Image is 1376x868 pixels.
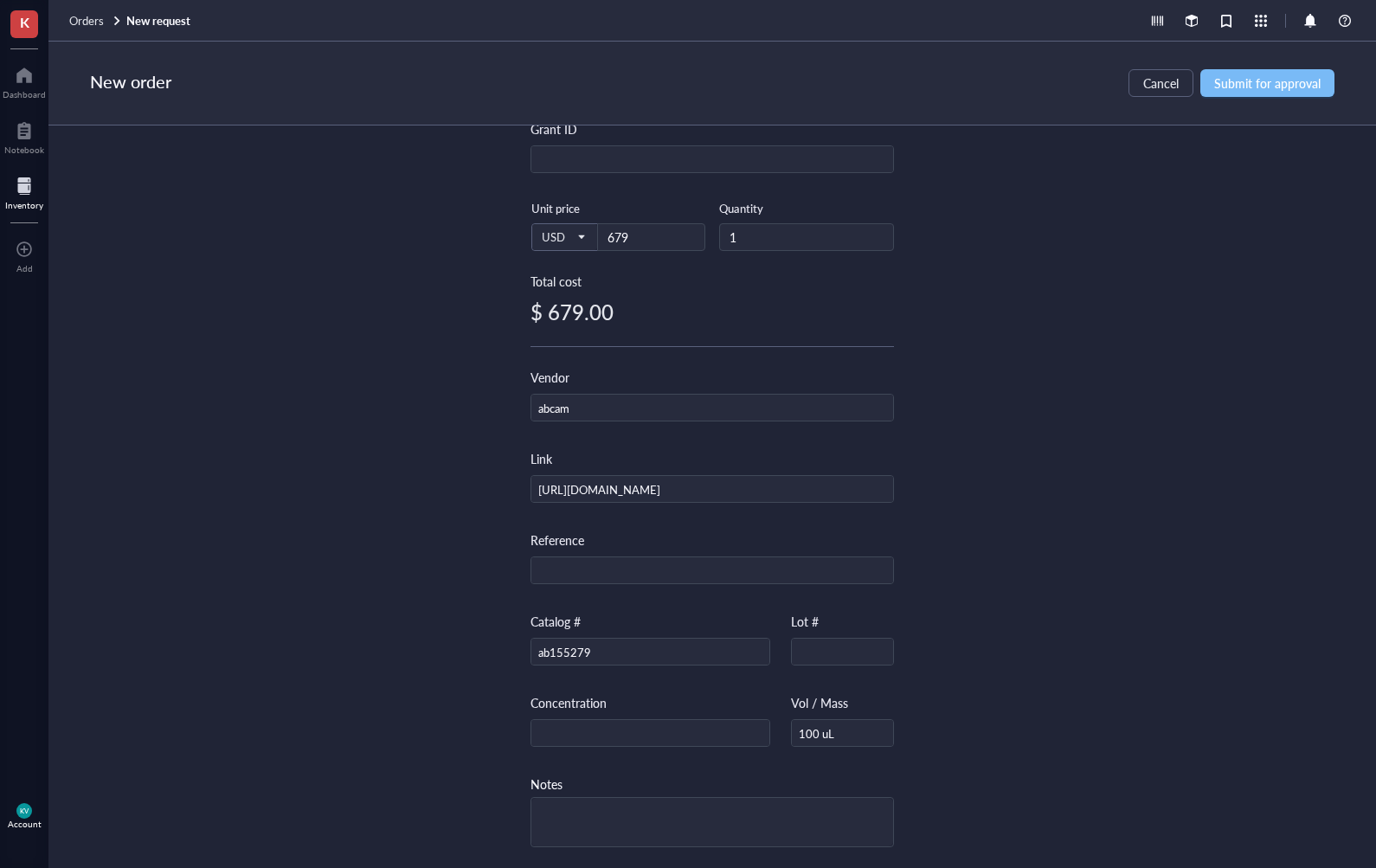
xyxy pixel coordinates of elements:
span: Orders [69,12,104,29]
div: Quantity [719,201,894,216]
div: Vendor [530,368,569,387]
a: New request [126,13,194,29]
button: Submit for approval [1200,69,1334,97]
span: Submit for approval [1214,76,1321,90]
div: Lot # [791,612,819,631]
div: Link [530,449,552,468]
div: Account [8,819,42,829]
a: Orders [69,13,123,29]
div: Inventory [5,200,43,210]
div: New order [90,69,171,97]
a: Notebook [4,117,44,155]
span: USD [542,229,584,245]
div: Catalog # [530,612,581,631]
a: Dashboard [3,61,46,100]
div: Reference [530,530,584,550]
button: Cancel [1128,69,1193,97]
div: Notes [530,775,563,794]
div: $ 679.00 [530,298,894,325]
div: Total cost [530,272,894,291]
div: Concentration [530,693,607,712]
div: Notebook [4,145,44,155]
div: Vol / Mass [791,693,848,712]
span: KV [20,807,29,814]
div: Grant ID [530,119,577,138]
div: Add [16,263,33,273]
a: Inventory [5,172,43,210]
div: Dashboard [3,89,46,100]
span: Cancel [1143,76,1179,90]
div: Unit price [531,201,640,216]
span: K [20,11,29,33]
